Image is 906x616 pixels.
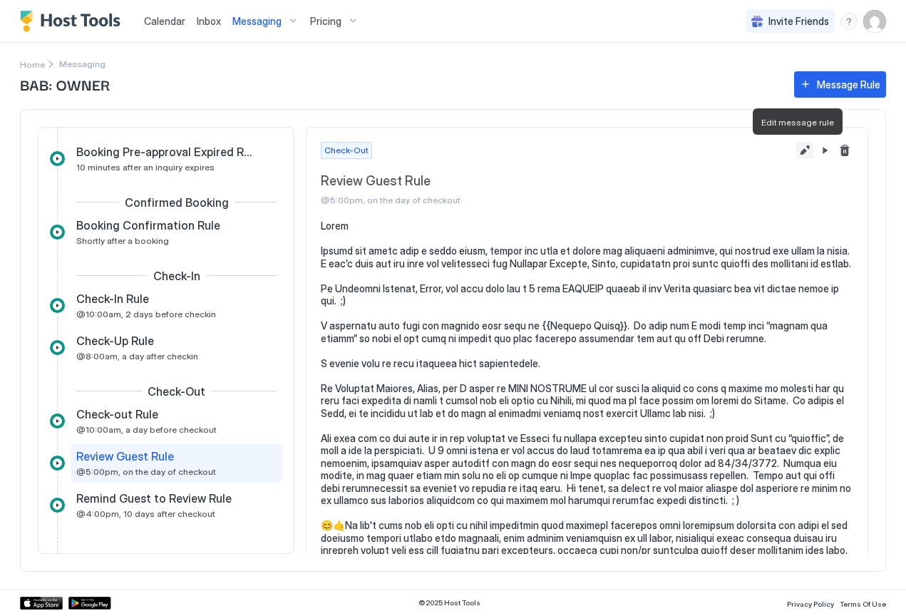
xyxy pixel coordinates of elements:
span: Review Guest Rule [76,449,174,463]
span: @4:00pm, 10 days after checkout [76,508,215,519]
span: Booking Confirmation Rule [76,218,220,232]
span: Check-Up Rule [76,334,154,348]
button: Message Rule [794,71,886,98]
a: App Store [20,597,63,610]
span: Terms Of Use [840,600,886,608]
a: Privacy Policy [787,595,834,610]
span: Remind Guest to Review Rule [76,491,232,505]
a: Google Play Store [68,597,111,610]
span: Home [20,59,45,70]
span: Confirmed Booking [125,195,229,210]
a: Calendar [144,14,185,29]
span: @10:00am, 2 days before checkin [76,309,216,319]
span: Edit message rule [761,117,834,128]
span: Calendar [144,15,185,27]
span: Inbox [197,15,221,27]
span: 10 minutes after an inquiry expires [76,162,215,173]
div: Message Rule [817,77,880,92]
span: Privacy Policy [787,600,834,608]
div: menu [840,13,858,30]
a: Home [20,56,45,71]
span: Shortly after a booking [76,235,169,246]
a: Inbox [197,14,221,29]
a: Terms Of Use [840,595,886,610]
div: User profile [863,10,886,33]
div: Breadcrumb [20,56,45,71]
span: @10:00am, a day before checkout [76,424,217,435]
span: Pricing [310,15,341,28]
span: BAB: OWNER [20,73,780,95]
span: Review Guest Rule [321,173,791,190]
button: Delete message rule [836,142,853,159]
span: @5:00pm, on the day of checkout [76,466,216,477]
span: © 2025 Host Tools [418,598,480,607]
span: Check-In Rule [76,292,149,306]
span: @5:00pm, on the day of checkout [321,195,791,205]
a: Host Tools Logo [20,11,127,32]
span: Breadcrumb [59,58,105,69]
span: Booking Pre-approval Expired Rule [76,145,254,159]
span: Check-Out [148,384,205,399]
button: Pause Message Rule [816,142,833,159]
span: Invite Friends [768,15,829,28]
span: Check-In [153,269,200,283]
span: Check-out Rule [76,407,158,421]
iframe: Intercom live chat [14,568,48,602]
button: Edit message rule [796,142,813,159]
span: Messaging [232,15,282,28]
span: Check-Out [324,144,369,157]
span: @8:00am, a day after checkin [76,351,198,361]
